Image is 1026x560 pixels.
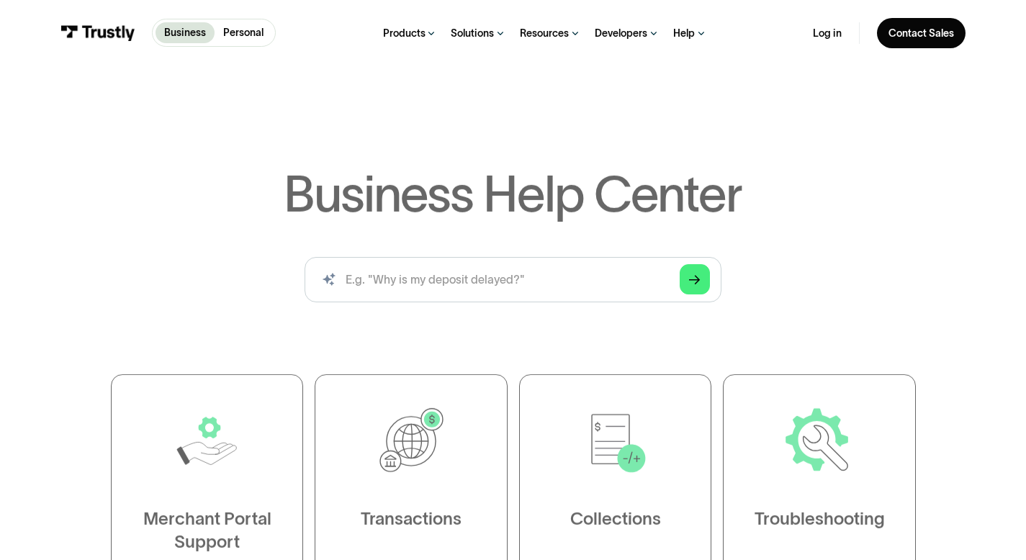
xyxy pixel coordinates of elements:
[305,257,721,303] input: search
[451,27,494,40] div: Solutions
[673,27,695,40] div: Help
[361,507,462,530] div: Transactions
[284,169,742,220] h1: Business Help Center
[140,507,274,554] div: Merchant Portal Support
[156,22,215,43] a: Business
[813,27,842,40] a: Log in
[383,27,426,40] div: Products
[888,27,954,40] div: Contact Sales
[877,18,966,48] a: Contact Sales
[520,27,569,40] div: Resources
[754,507,884,530] div: Troubleshooting
[60,25,135,41] img: Trustly Logo
[305,257,721,303] form: Search
[164,25,206,40] p: Business
[570,507,660,530] div: Collections
[215,22,272,43] a: Personal
[595,27,647,40] div: Developers
[223,25,264,40] p: Personal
